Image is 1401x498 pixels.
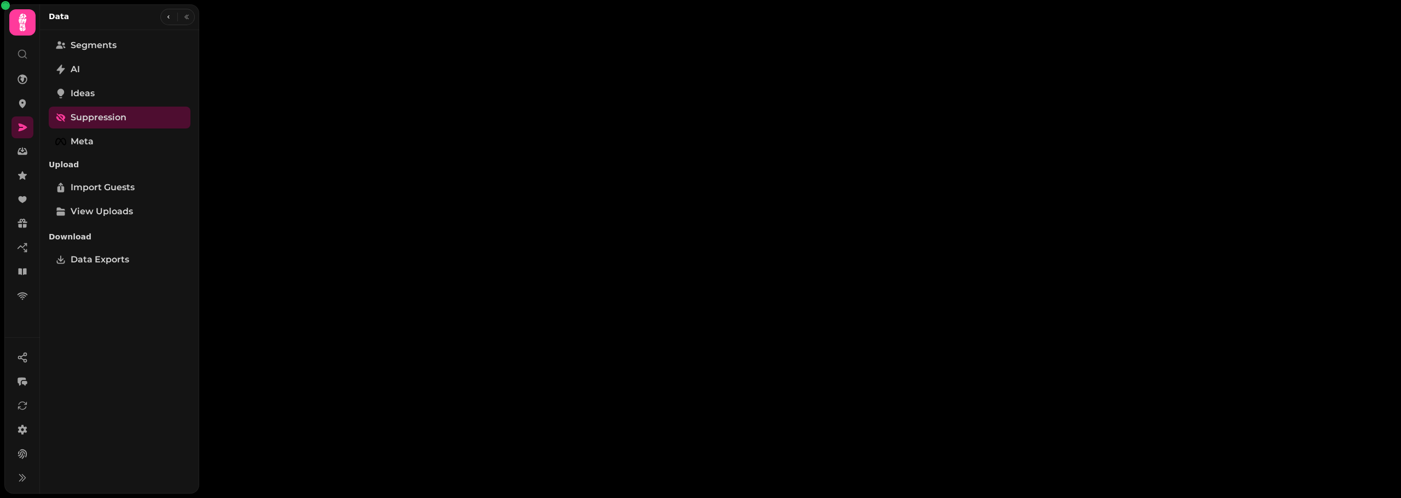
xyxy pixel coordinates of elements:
[49,155,190,174] p: Upload
[71,253,129,266] span: Data Exports
[71,181,135,194] span: Import Guests
[71,63,80,76] span: AI
[49,83,190,104] a: Ideas
[49,227,190,247] p: Download
[49,177,190,198] a: Import Guests
[49,107,190,128] a: Suppression
[71,87,95,100] span: Ideas
[49,11,69,22] h2: Data
[71,135,94,148] span: Meta
[71,39,117,52] span: Segments
[49,249,190,271] a: Data Exports
[40,30,199,494] nav: Tabs
[49,131,190,153] a: Meta
[49,201,190,222] a: View Uploads
[71,111,126,124] span: Suppression
[49,34,190,56] a: Segments
[71,205,133,218] span: View Uploads
[49,58,190,80] a: AI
